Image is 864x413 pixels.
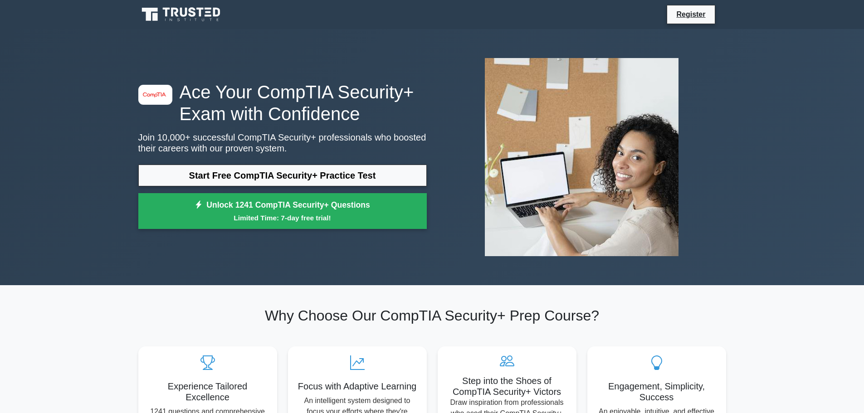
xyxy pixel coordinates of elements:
a: Register [671,9,711,20]
h1: Ace Your CompTIA Security+ Exam with Confidence [138,81,427,125]
a: Unlock 1241 CompTIA Security+ QuestionsLimited Time: 7-day free trial! [138,193,427,229]
h5: Engagement, Simplicity, Success [595,381,719,403]
small: Limited Time: 7-day free trial! [150,213,415,223]
h5: Experience Tailored Excellence [146,381,270,403]
h5: Step into the Shoes of CompTIA Security+ Victors [445,375,569,397]
h2: Why Choose Our CompTIA Security+ Prep Course? [138,307,726,324]
p: Join 10,000+ successful CompTIA Security+ professionals who boosted their careers with our proven... [138,132,427,154]
a: Start Free CompTIA Security+ Practice Test [138,165,427,186]
h5: Focus with Adaptive Learning [295,381,420,392]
